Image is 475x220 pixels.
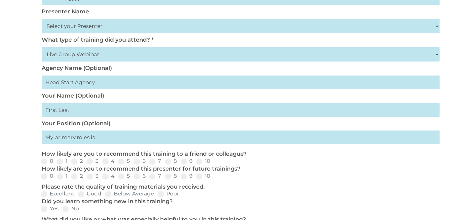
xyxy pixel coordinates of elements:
[41,158,53,164] label: 0
[102,158,114,164] label: 4
[42,198,436,205] p: Did you learn something new in this training?
[134,173,145,179] label: 6
[42,65,112,71] label: Agency Name (Optional)
[42,76,440,89] input: Head Start Agency
[149,158,161,164] label: 7
[42,150,436,158] p: How likely are you to recommend this training to a friend or colleague?
[78,191,101,196] label: Good
[41,206,59,211] label: Yes
[42,92,104,99] label: Your Name (Optional)
[42,165,436,173] p: How likely are you to recommend this presenter for future trainings?
[42,183,436,191] p: Please rate the quality of training materials you received.
[42,8,89,15] label: Presenter Name
[57,158,67,164] label: 1
[41,173,53,179] label: 0
[71,158,83,164] label: 2
[57,173,67,179] label: 1
[87,173,99,179] label: 3
[42,36,154,43] label: What type of training did you attend? *
[41,191,74,196] label: Excellent
[71,173,83,179] label: 2
[196,158,210,164] label: 10
[134,158,145,164] label: 6
[118,173,130,179] label: 5
[42,103,440,117] input: First Last
[181,158,192,164] label: 9
[165,158,177,164] label: 8
[158,191,179,196] label: Poor
[105,191,154,196] label: Below Average
[102,173,114,179] label: 4
[42,131,440,144] input: My primary roles is...
[42,120,110,127] label: Your Position (Optional)
[196,173,210,179] label: 10
[62,206,79,211] label: No
[181,173,192,179] label: 9
[165,173,177,179] label: 8
[149,173,161,179] label: 7
[118,158,130,164] label: 5
[87,158,99,164] label: 3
